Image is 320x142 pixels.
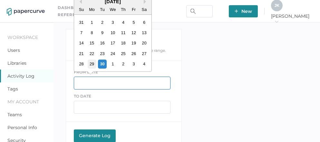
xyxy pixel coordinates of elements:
div: Choose Tuesday, September 23rd, 2025 [98,49,106,58]
button: New [229,5,258,17]
a: Personal Info [7,125,37,130]
div: We [108,5,117,14]
div: Su [77,5,86,14]
div: Choose Friday, September 19th, 2025 [129,39,138,47]
div: Choose Monday, September 22nd, 2025 [87,49,96,58]
div: Choose Saturday, September 20th, 2025 [140,39,148,47]
div: Choose Thursday, September 4th, 2025 [119,18,127,27]
div: Tu [98,5,106,14]
img: papercurve-logo-colour.7244d18c.svg [7,8,45,16]
a: References [58,11,88,18]
div: Choose Tuesday, September 30th, 2025 [98,60,106,68]
div: Choose Friday, October 3rd, 2025 [129,60,138,68]
div: Choose Thursday, September 18th, 2025 [119,39,127,47]
div: Choose Sunday, September 28th, 2025 [77,60,86,68]
div: Choose Wednesday, September 24th, 2025 [108,49,117,58]
input: Search Workspace [186,5,213,17]
div: Choose Thursday, October 2nd, 2025 [119,60,127,68]
div: Choose Friday, September 12th, 2025 [129,28,138,37]
div: Choose Saturday, October 4th, 2025 [140,60,148,68]
div: Choose Friday, September 26th, 2025 [129,49,138,58]
div: Choose Tuesday, September 16th, 2025 [98,39,106,47]
a: Activity Log [7,73,34,79]
div: Choose Wednesday, September 3rd, 2025 [108,18,117,27]
span: New [235,5,252,17]
div: Choose Friday, September 5th, 2025 [129,18,138,27]
div: Choose Sunday, September 21st, 2025 [77,49,86,58]
div: Choose Tuesday, September 2nd, 2025 [98,18,106,27]
div: Choose Thursday, September 25th, 2025 [119,49,127,58]
div: Choose Monday, September 8th, 2025 [87,28,96,37]
div: Th [119,5,127,14]
div: Choose Monday, September 15th, 2025 [87,39,96,47]
div: Choose Wednesday, September 17th, 2025 [108,39,117,47]
div: Choose Monday, September 29th, 2025 [87,60,96,68]
div: Choose Sunday, September 7th, 2025 [77,28,86,37]
span: TO DATE [74,94,91,99]
div: Sa [140,5,148,14]
div: Choose Saturday, September 27th, 2025 [140,49,148,58]
div: Choose Sunday, August 31st, 2025 [77,18,86,27]
a: Libraries [7,60,26,66]
div: Choose Monday, September 1st, 2025 [87,18,96,27]
span: J K [275,3,279,8]
div: month 2025-09 [76,17,149,69]
img: search.bf03fe8b.svg [190,9,196,14]
a: Dashboard [58,4,87,11]
img: plus-white.e19ec114.svg [235,9,238,13]
div: Choose Wednesday, September 10th, 2025 [108,28,117,37]
div: Generate Log [77,133,112,138]
div: Choose Wednesday, October 1st, 2025 [108,60,117,68]
div: Choose Sunday, September 14th, 2025 [77,39,86,47]
div: Choose Tuesday, September 9th, 2025 [98,28,106,37]
a: Teams [7,112,22,118]
a: Users [7,47,20,53]
a: Tags [7,86,18,92]
div: Choose Thursday, September 11th, 2025 [119,28,127,37]
div: Fr [129,5,138,14]
i: arrow_right [274,19,279,24]
div: Mo [87,5,96,14]
span: [PERSON_NAME] [271,13,313,25]
div: Choose Saturday, September 6th, 2025 [140,18,148,27]
div: Choose Saturday, September 13th, 2025 [140,28,148,37]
